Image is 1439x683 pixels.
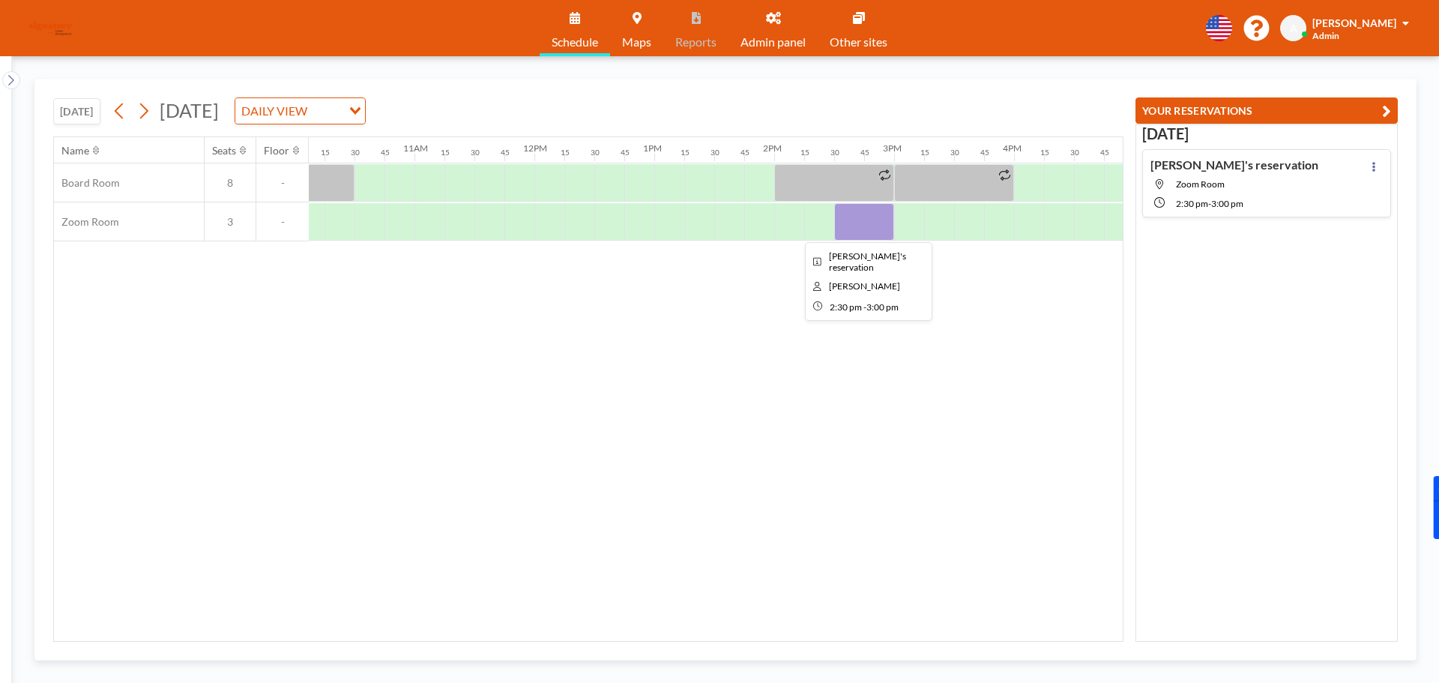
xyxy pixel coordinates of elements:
[740,148,749,157] div: 45
[24,13,77,43] img: organization-logo
[1135,97,1398,124] button: YOUR RESERVATIONS
[763,142,782,154] div: 2PM
[681,148,690,157] div: 15
[441,148,450,157] div: 15
[53,98,100,124] button: [DATE]
[212,144,236,157] div: Seats
[591,148,600,157] div: 30
[1312,16,1396,29] span: [PERSON_NAME]
[863,301,866,313] span: -
[351,148,360,157] div: 30
[740,36,806,48] span: Admin panel
[238,101,310,121] span: DAILY VIEW
[643,142,662,154] div: 1PM
[1100,148,1109,157] div: 45
[866,301,899,313] span: 3:00 PM
[1176,198,1208,209] span: 2:30 PM
[54,176,120,190] span: Board Room
[883,142,902,154] div: 3PM
[523,142,547,154] div: 12PM
[1070,148,1079,157] div: 30
[561,148,570,157] div: 15
[1312,30,1339,41] span: Admin
[501,148,510,157] div: 45
[830,301,862,313] span: 2:30 PM
[860,148,869,157] div: 45
[381,148,390,157] div: 45
[920,148,929,157] div: 15
[1142,124,1391,143] h3: [DATE]
[61,144,89,157] div: Name
[829,280,900,292] span: andrew
[980,148,989,157] div: 45
[264,144,289,157] div: Floor
[1003,142,1022,154] div: 4PM
[160,99,219,121] span: [DATE]
[1208,198,1211,209] span: -
[950,148,959,157] div: 30
[235,98,365,124] div: Search for option
[1211,198,1243,209] span: 3:00 PM
[205,176,256,190] span: 8
[403,142,428,154] div: 11AM
[205,215,256,229] span: 3
[552,36,598,48] span: Schedule
[829,250,906,273] span: andrew's reservation
[830,36,887,48] span: Other sites
[830,148,839,157] div: 30
[675,36,717,48] span: Reports
[1176,178,1225,190] span: Zoom Room
[1290,22,1297,35] span: A
[321,148,330,157] div: 15
[621,148,630,157] div: 45
[256,215,309,229] span: -
[471,148,480,157] div: 30
[800,148,809,157] div: 15
[1040,148,1049,157] div: 15
[1150,157,1318,172] h4: [PERSON_NAME]'s reservation
[312,101,340,121] input: Search for option
[54,215,119,229] span: Zoom Room
[622,36,651,48] span: Maps
[256,176,309,190] span: -
[711,148,719,157] div: 30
